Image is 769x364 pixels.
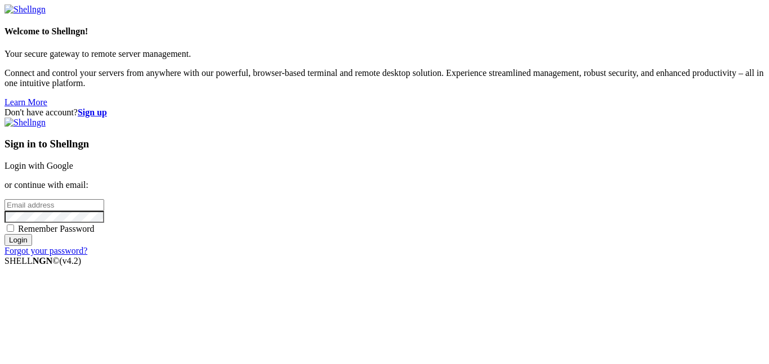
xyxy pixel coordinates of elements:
a: Login with Google [5,161,73,170]
a: Sign up [78,107,107,117]
img: Shellngn [5,118,46,128]
b: NGN [33,256,53,266]
img: Shellngn [5,5,46,15]
div: Don't have account? [5,107,764,118]
a: Forgot your password? [5,246,87,255]
span: 4.2.0 [60,256,82,266]
a: Learn More [5,97,47,107]
span: SHELL © [5,256,81,266]
p: Connect and control your servers from anywhere with our powerful, browser-based terminal and remo... [5,68,764,88]
h4: Welcome to Shellngn! [5,26,764,37]
span: Remember Password [18,224,95,233]
p: Your secure gateway to remote server management. [5,49,764,59]
input: Login [5,234,32,246]
h3: Sign in to Shellngn [5,138,764,150]
p: or continue with email: [5,180,764,190]
input: Remember Password [7,224,14,232]
input: Email address [5,199,104,211]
